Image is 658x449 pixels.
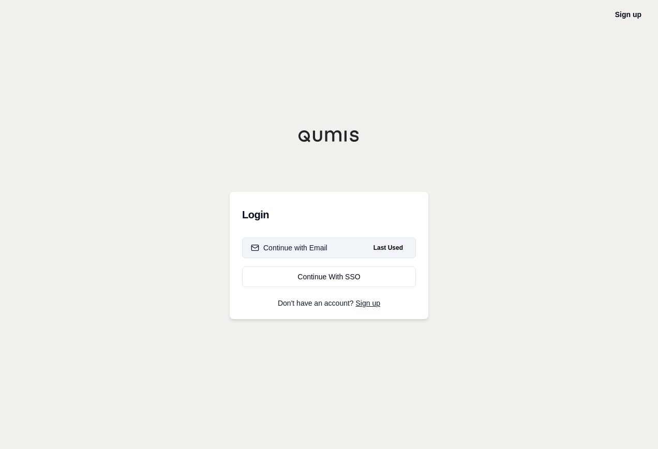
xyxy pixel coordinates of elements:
p: Don't have an account? [242,300,416,307]
a: Continue With SSO [242,266,416,287]
a: Sign up [615,10,641,19]
img: Qumis [298,130,360,142]
div: Continue With SSO [251,272,407,282]
h3: Login [242,204,416,225]
div: Continue with Email [251,243,327,253]
a: Sign up [356,299,380,307]
button: Continue with EmailLast Used [242,237,416,258]
span: Last Used [369,242,407,254]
